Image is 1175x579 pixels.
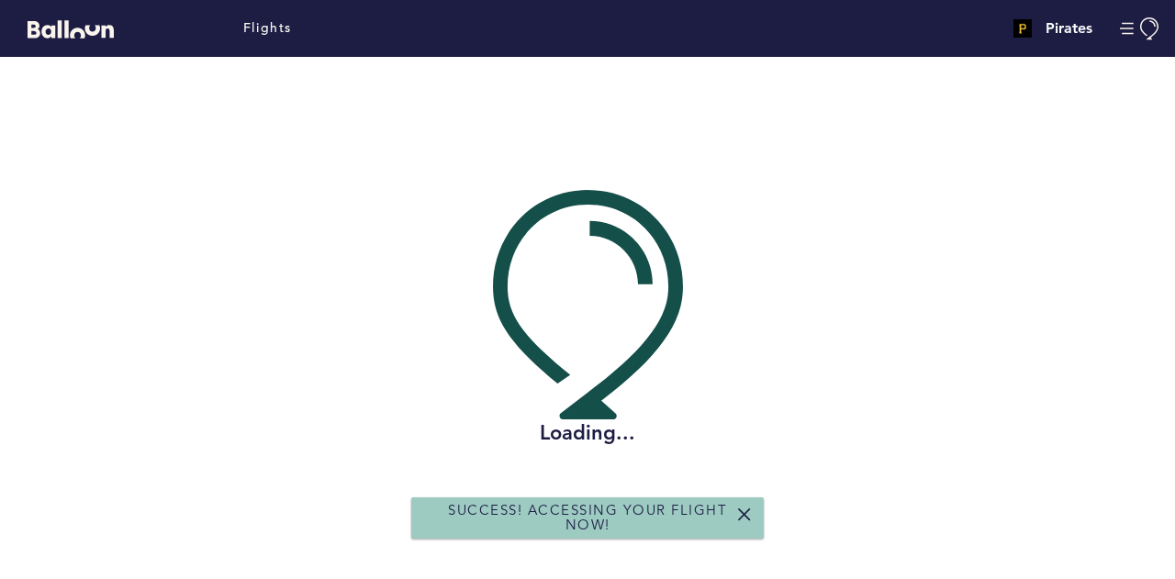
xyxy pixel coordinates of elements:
h2: Loading... [493,419,683,447]
svg: Balloon [28,20,114,39]
a: Balloon [14,18,114,38]
a: Flights [243,18,292,39]
h4: Pirates [1046,17,1092,39]
div: Success! Accessing your flight now! [411,497,764,539]
button: Manage Account [1120,17,1161,40]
